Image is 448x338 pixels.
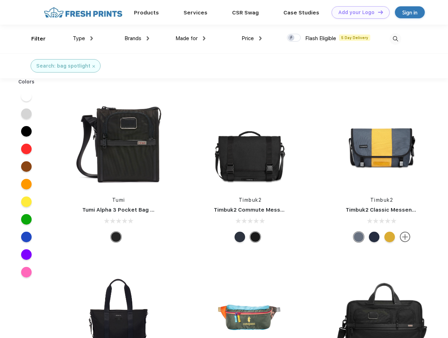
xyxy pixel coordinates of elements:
div: Black [111,232,121,242]
img: DT [378,10,383,14]
div: Add your Logo [338,10,375,15]
div: Filter [31,35,46,43]
span: Flash Eligible [305,35,336,42]
img: dropdown.png [90,36,93,40]
a: Tumi Alpha 3 Pocket Bag Small [82,207,165,213]
img: func=resize&h=266 [72,96,165,189]
span: 5 Day Delivery [339,35,370,41]
img: more.svg [400,232,410,242]
span: Type [73,35,85,42]
a: Timbuk2 [370,197,393,203]
img: desktop_search.svg [390,33,401,45]
img: filter_cancel.svg [92,65,95,68]
img: dropdown.png [259,36,262,40]
img: dropdown.png [203,36,205,40]
span: Made for [175,35,198,42]
a: Products [134,10,159,16]
img: dropdown.png [147,36,149,40]
img: func=resize&h=266 [203,96,297,189]
div: Eco Amber [384,232,395,242]
div: Eco Nautical [369,232,379,242]
a: Sign in [395,6,425,18]
div: Eco Nautical [235,232,245,242]
span: Brands [124,35,141,42]
div: Search: bag spotlight [36,62,90,70]
div: Eco Lightbeam [353,232,364,242]
span: Price [242,35,254,42]
a: Timbuk2 Commute Messenger Bag [214,207,308,213]
div: Sign in [402,8,417,17]
img: func=resize&h=266 [335,96,429,189]
a: Timbuk2 Classic Messenger Bag [346,207,433,213]
a: Timbuk2 [239,197,262,203]
a: Tumi [112,197,125,203]
div: Eco Black [250,232,261,242]
img: fo%20logo%202.webp [42,6,124,19]
div: Colors [13,78,40,86]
